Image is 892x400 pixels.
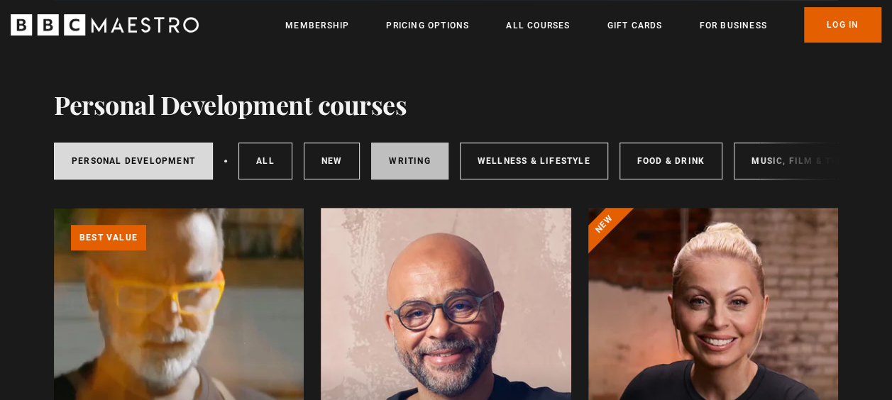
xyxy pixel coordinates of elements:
[699,18,766,33] a: For business
[460,143,608,179] a: Wellness & Lifestyle
[607,18,662,33] a: Gift Cards
[285,18,349,33] a: Membership
[734,143,885,179] a: Music, Film & Theatre
[11,14,199,35] svg: BBC Maestro
[238,143,292,179] a: All
[506,18,570,33] a: All Courses
[386,18,469,33] a: Pricing Options
[304,143,360,179] a: New
[71,225,146,250] p: Best value
[371,143,448,179] a: Writing
[285,7,881,43] nav: Primary
[54,89,407,119] h1: Personal Development courses
[620,143,722,179] a: Food & Drink
[804,7,881,43] a: Log In
[54,143,213,179] a: Personal Development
